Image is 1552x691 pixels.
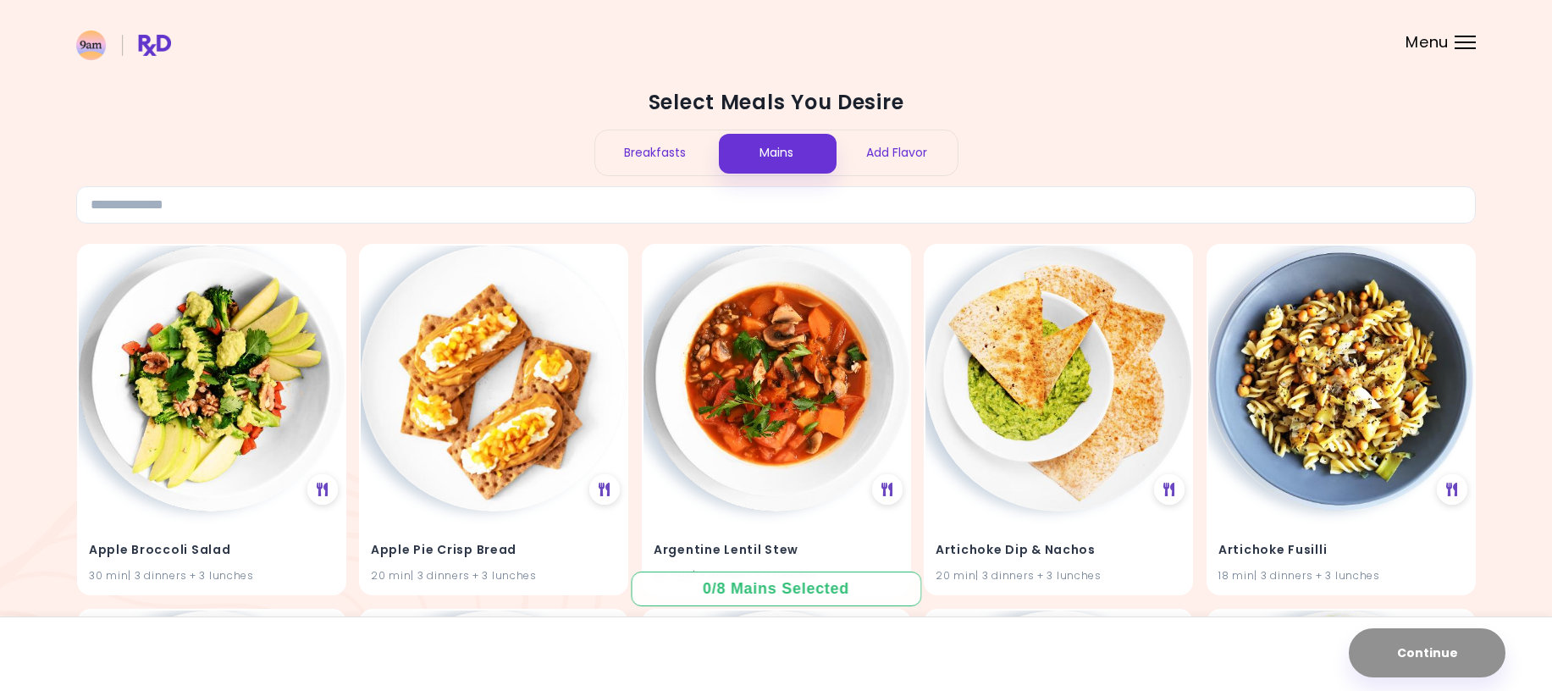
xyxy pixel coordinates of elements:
[589,473,620,504] div: See Meal Plan
[371,567,616,583] div: 20 min | 3 dinners + 3 lunches
[1154,473,1185,504] div: See Meal Plan
[871,473,902,504] div: See Meal Plan
[837,130,958,175] div: Add Flavor
[654,567,899,583] div: 30 min | 3 dinners + 3 lunches
[715,130,837,175] div: Mains
[1406,35,1449,50] span: Menu
[936,537,1181,564] h4: Artichoke Dip & Nachos
[76,30,171,60] img: RxDiet
[936,567,1181,583] div: 20 min | 3 dinners + 3 lunches
[76,89,1476,116] h2: Select Meals You Desire
[1218,567,1464,583] div: 18 min | 3 dinners + 3 lunches
[595,130,716,175] div: Breakfasts
[691,578,862,600] div: 0 / 8 Mains Selected
[1436,473,1466,504] div: See Meal Plan
[89,567,334,583] div: 30 min | 3 dinners + 3 lunches
[1218,537,1464,564] h4: Artichoke Fusilli
[654,537,899,564] h4: Argentine Lentil Stew
[307,473,337,504] div: See Meal Plan
[89,537,334,564] h4: Apple Broccoli Salad
[1349,628,1505,677] button: Continue
[371,537,616,564] h4: Apple Pie Crisp Bread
